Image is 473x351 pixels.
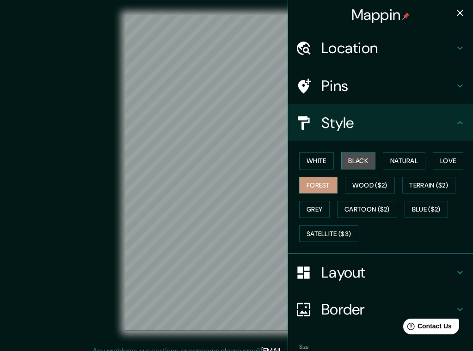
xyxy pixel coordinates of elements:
[341,152,376,169] button: Black
[321,300,455,319] h4: Border
[402,177,456,194] button: Terrain ($2)
[299,343,309,351] label: Size
[288,67,473,104] div: Pins
[402,12,410,20] img: pin-icon.png
[391,315,463,341] iframe: Help widget launcher
[405,201,448,218] button: Blue ($2)
[288,30,473,67] div: Location
[321,263,455,282] h4: Layout
[345,177,395,194] button: Wood ($2)
[321,77,455,95] h4: Pins
[299,225,358,242] button: Satellite ($3)
[433,152,463,169] button: Love
[321,39,455,57] h4: Location
[288,291,473,328] div: Border
[321,114,455,132] h4: Style
[125,15,349,331] canvas: Map
[299,152,334,169] button: White
[383,152,425,169] button: Natural
[288,104,473,141] div: Style
[351,6,410,24] h4: Mappin
[299,201,330,218] button: Grey
[337,201,397,218] button: Cartoon ($2)
[288,254,473,291] div: Layout
[299,177,338,194] button: Forest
